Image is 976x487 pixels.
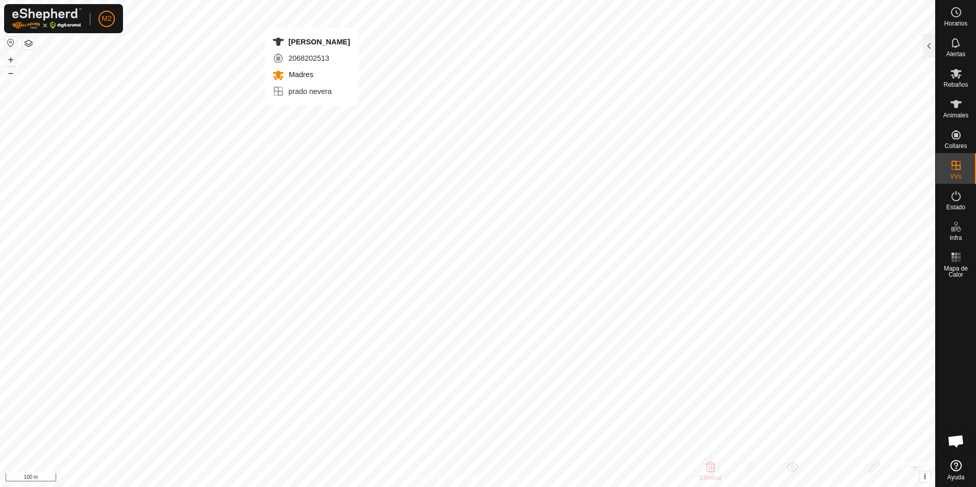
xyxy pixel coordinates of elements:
[936,456,976,484] a: Ayuda
[941,426,971,456] div: Chat abierto
[943,112,968,118] span: Animales
[272,85,350,98] div: prado nevera
[949,235,962,241] span: Infra
[486,474,520,483] a: Contáctenos
[947,474,965,480] span: Ayuda
[919,471,931,482] button: i
[944,143,967,149] span: Collares
[946,204,965,210] span: Estado
[924,472,926,481] span: i
[22,37,35,50] button: Capas del Mapa
[943,82,968,88] span: Rebaños
[946,51,965,57] span: Alertas
[102,13,111,24] span: M2
[5,54,17,66] button: +
[272,36,350,48] div: [PERSON_NAME]
[272,52,350,64] div: 2068202513
[5,67,17,79] button: –
[5,37,17,49] button: Restablecer Mapa
[938,265,973,278] span: Mapa de Calor
[950,174,961,180] span: VVs
[415,474,474,483] a: Política de Privacidad
[944,20,967,27] span: Horarios
[286,70,313,79] span: Madres
[12,8,82,29] img: Logo Gallagher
